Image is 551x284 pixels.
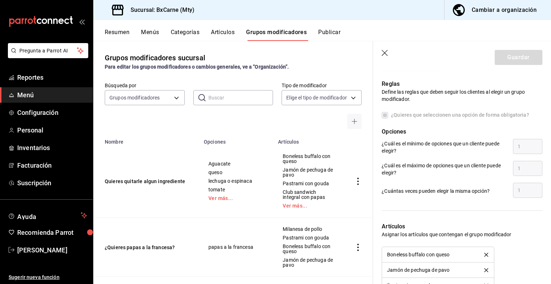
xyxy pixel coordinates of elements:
[382,222,542,231] p: Artículos
[354,244,362,251] button: actions
[283,167,334,177] span: Jamón de pechuga de pavo
[125,6,194,14] h3: Sucursal: BxCarne (Mty)
[105,52,205,63] div: Grupos modificadores sucursal
[105,178,191,185] button: Quieres quitarle algun ingrediente
[283,203,334,208] a: Ver más...
[105,29,551,41] div: navigation tabs
[283,235,334,240] span: Pastrami con gouda
[208,187,265,192] span: tomate
[208,170,265,175] span: queso
[17,178,87,188] span: Suscripción
[382,187,507,195] p: ¿Cuántas veces pueden elegir la misma opción?
[109,94,160,101] span: Grupos modificadores
[354,178,362,185] button: actions
[17,211,78,220] span: Ayuda
[208,161,265,166] span: Aguacate
[382,127,542,136] p: Opciones
[282,83,362,88] label: Tipo de modificador
[283,227,334,232] span: Milanesa de pollo
[388,111,529,119] span: ¿Quieres que seleccionen una opción de forma obligatoria?
[387,267,449,273] div: Jamón de pechuga de pavo
[382,88,542,103] p: Define las reglas que deben seguir los clientes al elegir un grupo modificador.
[17,73,87,82] span: Reportes
[171,29,200,41] button: Categorías
[208,90,273,105] input: Buscar
[19,47,77,55] span: Pregunta a Parrot AI
[382,80,542,88] p: Reglas
[208,196,265,201] a: Ver más...
[479,268,493,272] button: delete
[283,154,334,164] span: Boneless buffalo con queso
[17,90,87,100] span: Menú
[17,125,87,135] span: Personal
[17,143,87,153] span: Inventarios
[472,5,537,15] div: Cambiar a organización
[283,257,334,267] span: Jamón de pechuga de pavo
[211,29,235,41] button: Artículos
[9,274,87,281] span: Sugerir nueva función
[274,135,343,145] th: Artículos
[286,94,347,101] span: Elige el tipo de modificador
[479,253,493,257] button: delete
[208,245,265,250] span: papas a la francesa
[8,43,88,58] button: Pregunta a Parrot AI
[283,190,334,200] span: Club sandwich integral con papas
[387,252,449,257] div: Boneless buffalo con queso
[105,64,289,70] strong: Para editar los grupos modificadores o cambios generales, ve a “Organización”.
[105,83,185,88] label: Búsqueda por
[208,178,265,183] span: lechuga o espinaca
[283,244,334,254] span: Boneless buffalo con queso
[5,52,88,60] a: Pregunta a Parrot AI
[141,29,159,41] button: Menús
[246,29,307,41] button: Grupos modificadores
[382,162,507,176] p: ¿Cuál es el máximo de opciones que un cliente puede elegir?
[93,135,199,145] th: Nombre
[382,231,542,238] p: Asignar los artículos que contengan el grupo modificador
[17,245,87,255] span: [PERSON_NAME]
[318,29,340,41] button: Publicar
[283,181,334,186] span: Pastrami con gouda
[17,160,87,170] span: Facturación
[17,228,87,237] span: Recomienda Parrot
[105,244,191,251] button: ¿Quieres papas a la francesa?
[79,19,85,24] button: open_drawer_menu
[105,29,129,41] button: Resumen
[199,135,274,145] th: Opciones
[17,108,87,117] span: Configuración
[382,140,507,154] p: ¿Cuál es el mínimo de opciones que un cliente puede elegir?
